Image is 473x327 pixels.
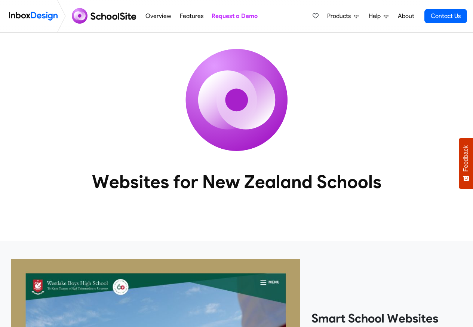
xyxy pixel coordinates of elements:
[369,12,384,21] span: Help
[463,145,469,172] span: Feedback
[59,170,414,193] heading: Websites for New Zealand Schools
[396,9,416,24] a: About
[69,7,141,25] img: schoolsite logo
[209,9,259,24] a: Request a Demo
[169,33,304,167] img: icon_schoolsite.svg
[324,9,362,24] a: Products
[144,9,173,24] a: Overview
[311,311,462,326] heading: Smart School Websites
[178,9,205,24] a: Features
[459,138,473,189] button: Feedback - Show survey
[366,9,391,24] a: Help
[424,9,467,23] a: Contact Us
[327,12,354,21] span: Products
